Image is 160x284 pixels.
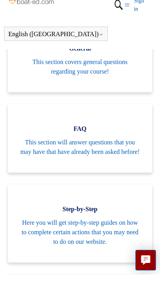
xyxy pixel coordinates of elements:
span: Step-by-Step [20,214,140,224]
button: English ([GEOGRAPHIC_DATA]) [8,40,103,47]
a: General This section covers general questions regarding your course! [8,33,152,102]
a: Step-by-Step Here you will get step-by-step guides on how to complete certain actions that you ma... [8,194,152,272]
img: Boat-Ed Help Center home page [8,5,56,17]
button: Toggle navigation menu [125,6,130,23]
a: FAQ This section will answer questions that you may have that have already been asked before! [8,114,152,182]
span: Here you will get step-by-step guides on how to complete certain actions that you may need to do ... [20,228,140,256]
span: FAQ [20,134,140,143]
button: Live chat [135,259,156,280]
img: 01HZPCYTXV3JW8MJV9VD7EMK0H [113,6,125,23]
div: Live chat [131,259,160,284]
a: Sign in [134,6,152,23]
span: This section will answer questions that you may have that have already been asked before! [20,147,140,166]
span: This section covers general questions regarding your course! [20,67,140,86]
